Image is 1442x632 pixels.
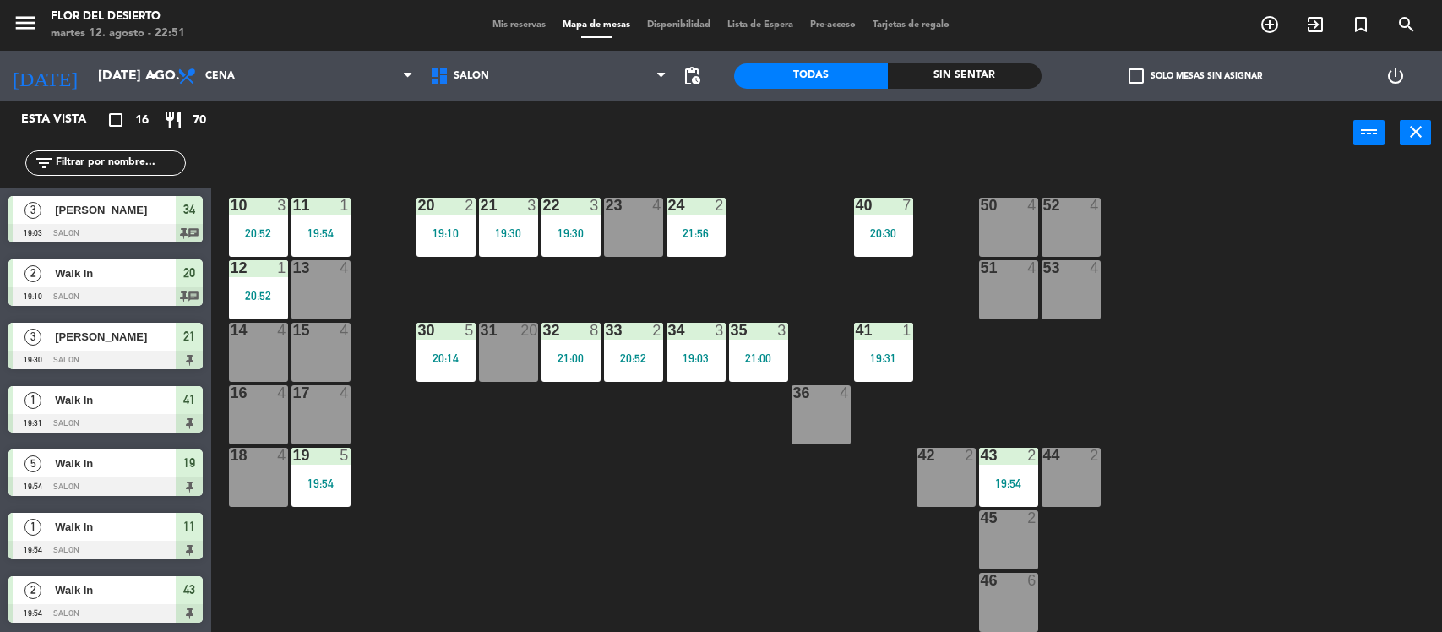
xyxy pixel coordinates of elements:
div: 35 [731,323,732,338]
div: 4 [1090,260,1100,275]
div: 31 [481,323,482,338]
i: crop_square [106,110,126,130]
div: 4 [277,385,287,400]
input: Filtrar por nombre... [54,154,185,172]
i: power_input [1359,122,1379,142]
div: 20:52 [229,227,288,239]
div: 4 [1027,198,1037,213]
div: 4 [1090,198,1100,213]
div: 2 [652,323,662,338]
div: 42 [918,448,919,463]
div: 17 [293,385,294,400]
div: 1 [277,260,287,275]
div: 20 [418,198,419,213]
div: 19:54 [291,227,351,239]
div: 2 [1027,448,1037,463]
div: 2 [715,198,725,213]
i: restaurant [163,110,183,130]
div: 33 [606,323,607,338]
div: 4 [652,198,662,213]
i: filter_list [34,153,54,173]
div: 5 [340,448,350,463]
div: 52 [1043,198,1044,213]
div: 2 [1027,510,1037,526]
span: Tarjetas de regalo [864,20,958,30]
div: 11 [293,198,294,213]
i: turned_in_not [1351,14,1371,35]
div: 4 [340,385,350,400]
div: 19:54 [979,477,1038,489]
i: close [1406,122,1426,142]
span: [PERSON_NAME] [55,328,176,346]
div: 45 [981,510,982,526]
div: 10 [231,198,231,213]
div: 24 [668,198,669,213]
div: 4 [1027,260,1037,275]
div: 22 [543,198,544,213]
div: 21 [481,198,482,213]
label: Solo mesas sin asignar [1129,68,1262,84]
span: Pre-acceso [802,20,864,30]
button: close [1400,120,1431,145]
div: 53 [1043,260,1044,275]
div: 16 [231,385,231,400]
div: 20:52 [229,290,288,302]
div: 3 [777,323,787,338]
div: 43 [981,448,982,463]
div: Todas [734,63,888,89]
div: 20:52 [604,352,663,364]
div: 23 [606,198,607,213]
div: 3 [527,198,537,213]
div: Esta vista [8,110,122,130]
span: 1 [24,519,41,536]
span: 20 [183,263,195,283]
div: 20:30 [854,227,913,239]
div: 1 [902,323,912,338]
div: 34 [668,323,669,338]
div: 4 [340,260,350,275]
span: Cena [205,70,235,82]
div: 32 [543,323,544,338]
i: menu [13,10,38,35]
div: 4 [277,448,287,463]
div: 3 [715,323,725,338]
span: [PERSON_NAME] [55,201,176,219]
span: 5 [24,455,41,472]
div: 8 [590,323,600,338]
div: 3 [590,198,600,213]
span: Walk In [55,518,176,536]
span: Mis reservas [484,20,554,30]
span: 2 [24,582,41,599]
div: 2 [1090,448,1100,463]
div: 46 [981,573,982,588]
div: 6 [1027,573,1037,588]
span: Walk In [55,264,176,282]
div: 3 [277,198,287,213]
div: 19:30 [541,227,601,239]
span: Walk In [55,455,176,472]
span: 1 [24,392,41,409]
div: 13 [293,260,294,275]
span: 70 [193,111,206,130]
span: 11 [183,516,195,537]
span: 2 [24,265,41,282]
div: 30 [418,323,419,338]
button: menu [13,10,38,41]
div: 4 [840,385,850,400]
div: FLOR DEL DESIERTO [51,8,185,25]
span: 16 [135,111,149,130]
i: search [1396,14,1417,35]
i: exit_to_app [1305,14,1325,35]
div: 4 [340,323,350,338]
i: add_circle_outline [1260,14,1280,35]
div: 21:56 [667,227,726,239]
button: power_input [1353,120,1385,145]
span: SALON [454,70,489,82]
span: Walk In [55,581,176,599]
span: 41 [183,390,195,410]
span: Mapa de mesas [554,20,639,30]
div: 19:30 [479,227,538,239]
div: 4 [277,323,287,338]
span: 34 [183,199,195,220]
span: pending_actions [682,66,702,86]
